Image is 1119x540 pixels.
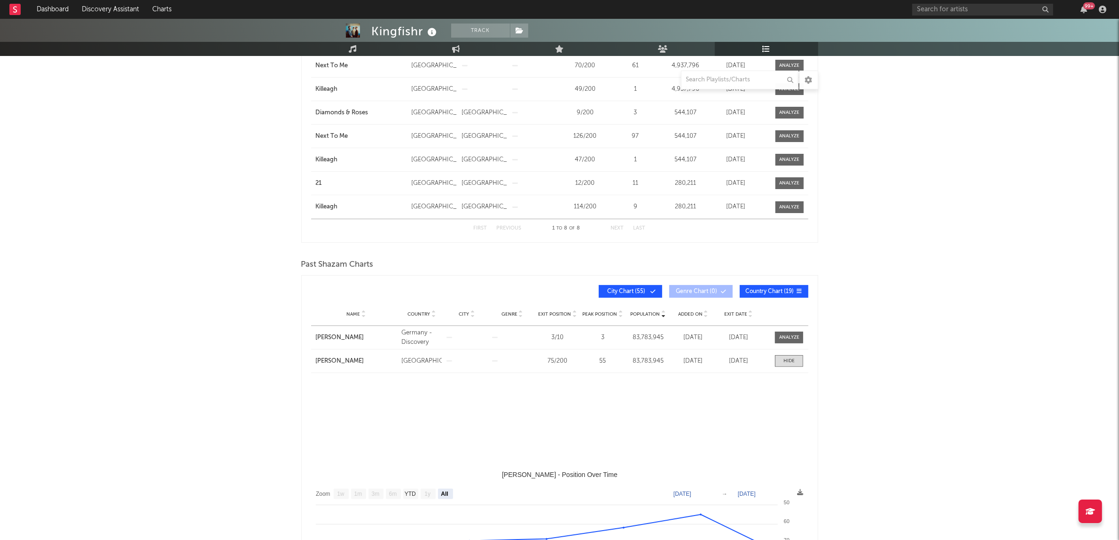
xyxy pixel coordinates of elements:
div: [GEOGRAPHIC_DATA] [462,202,508,212]
div: 3 / 10 [537,333,578,342]
div: 1 8 8 [540,223,592,234]
div: [GEOGRAPHIC_DATA] [412,61,457,71]
text: → [722,491,728,497]
text: YTD [404,491,415,498]
text: 60 [783,518,789,524]
input: Search Playlists/Charts [681,71,798,89]
div: 47 / 200 [563,155,608,165]
span: Population [630,311,660,317]
div: [DATE] [718,357,759,366]
div: [DATE] [718,333,759,342]
button: Last [634,226,646,231]
span: to [556,226,562,230]
text: [PERSON_NAME] - Position Over Time [502,471,618,478]
div: [DATE] [673,333,713,342]
span: Genre Chart ( 0 ) [675,289,719,294]
span: Peak Position [582,311,617,317]
div: [GEOGRAPHIC_DATA] [412,108,457,118]
div: 3 [613,108,658,118]
div: 75 / 200 [537,357,578,366]
div: [GEOGRAPHIC_DATA] [462,108,508,118]
div: 61 [613,61,658,71]
span: City [459,311,470,317]
div: 114 / 200 [563,202,608,212]
div: [GEOGRAPHIC_DATA] [412,85,457,94]
button: Next [611,226,624,231]
div: 280,211 [663,179,709,188]
div: [DATE] [673,357,713,366]
div: 49 / 200 [563,85,608,94]
div: 11 [613,179,658,188]
div: [GEOGRAPHIC_DATA] [412,155,457,165]
div: [GEOGRAPHIC_DATA] [412,202,457,212]
button: Country Chart(19) [740,285,808,298]
a: [PERSON_NAME] [316,333,397,342]
div: 544,107 [663,155,709,165]
button: 99+ [1080,6,1087,13]
div: [GEOGRAPHIC_DATA] [462,132,508,141]
a: Next To Me [316,61,407,71]
span: City Chart ( 55 ) [605,289,648,294]
div: [GEOGRAPHIC_DATA] [401,357,442,366]
div: 70 / 200 [563,61,608,71]
a: Next To Me [316,132,407,141]
div: [DATE] [713,202,759,212]
div: 4,937,796 [663,85,709,94]
button: City Chart(55) [599,285,662,298]
div: [DATE] [713,179,759,188]
div: [GEOGRAPHIC_DATA] [462,155,508,165]
span: Exit Position [538,311,571,317]
button: First [474,226,487,231]
div: Kingfishr [372,24,439,39]
div: 9 / 200 [563,108,608,118]
text: [DATE] [738,491,756,497]
div: 3 [582,333,623,342]
div: Killeagh [316,202,407,212]
a: Killeagh [316,85,407,94]
div: 99 + [1083,2,1095,9]
button: Previous [497,226,522,231]
div: [GEOGRAPHIC_DATA] [412,179,457,188]
button: Genre Chart(0) [669,285,733,298]
div: 55 [582,357,623,366]
div: Germany - Discovery [401,328,442,347]
div: [GEOGRAPHIC_DATA] [462,179,508,188]
text: 6m [389,491,397,498]
text: 1y [424,491,430,498]
div: 280,211 [663,202,709,212]
div: 4,937,796 [663,61,709,71]
div: 126 / 200 [563,132,608,141]
div: 83,783,945 [628,333,668,342]
text: 1w [337,491,344,498]
text: All [441,491,448,498]
text: 50 [783,500,789,505]
div: [GEOGRAPHIC_DATA] [412,132,457,141]
span: Name [346,311,360,317]
div: [DATE] [713,108,759,118]
div: 12 / 200 [563,179,608,188]
span: Past Shazam Charts [301,259,374,270]
span: of [569,226,575,230]
div: [DATE] [713,132,759,141]
a: Killeagh [316,155,407,165]
a: [PERSON_NAME] [316,357,397,366]
span: Country [407,311,430,317]
div: [DATE] [713,155,759,165]
text: 3m [371,491,379,498]
div: 544,107 [663,108,709,118]
div: 97 [613,132,658,141]
div: [DATE] [713,61,759,71]
input: Search for artists [912,4,1053,16]
span: Genre [501,311,517,317]
div: 1 [613,155,658,165]
a: 21 [316,179,407,188]
a: Diamonds & Roses [316,108,407,118]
